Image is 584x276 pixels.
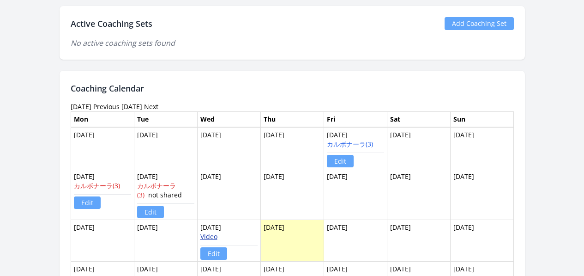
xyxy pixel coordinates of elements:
[134,220,197,261] td: [DATE]
[324,220,387,261] td: [DATE]
[260,220,324,261] td: [DATE]
[197,127,260,169] td: [DATE]
[200,247,227,260] a: Edit
[324,169,387,220] td: [DATE]
[71,111,134,127] th: Mon
[450,220,513,261] td: [DATE]
[71,169,134,220] td: [DATE]
[324,111,387,127] th: Fri
[197,111,260,127] th: Wed
[134,111,197,127] th: Tue
[71,82,514,95] h2: Coaching Calendar
[260,127,324,169] td: [DATE]
[71,17,152,30] h2: Active Coaching Sets
[74,181,120,190] a: カルボナーラ(3)
[260,111,324,127] th: Thu
[71,37,514,49] p: No active coaching sets found
[71,220,134,261] td: [DATE]
[137,206,164,218] a: Edit
[197,169,260,220] td: [DATE]
[450,127,513,169] td: [DATE]
[121,102,142,111] a: [DATE]
[71,127,134,169] td: [DATE]
[93,102,120,111] a: Previous
[134,169,197,220] td: [DATE]
[387,111,450,127] th: Sat
[387,169,450,220] td: [DATE]
[260,169,324,220] td: [DATE]
[387,127,450,169] td: [DATE]
[450,169,513,220] td: [DATE]
[324,127,387,169] td: [DATE]
[71,102,91,111] time: [DATE]
[137,181,176,199] a: カルボナーラ(3)
[197,220,260,261] td: [DATE]
[148,190,182,199] span: not shared
[327,155,354,167] a: Edit
[144,102,158,111] a: Next
[327,140,373,148] a: カルボナーラ(3)
[445,17,514,30] a: Add Coaching Set
[387,220,450,261] td: [DATE]
[200,232,217,241] a: Video
[74,196,101,209] a: Edit
[134,127,197,169] td: [DATE]
[450,111,513,127] th: Sun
